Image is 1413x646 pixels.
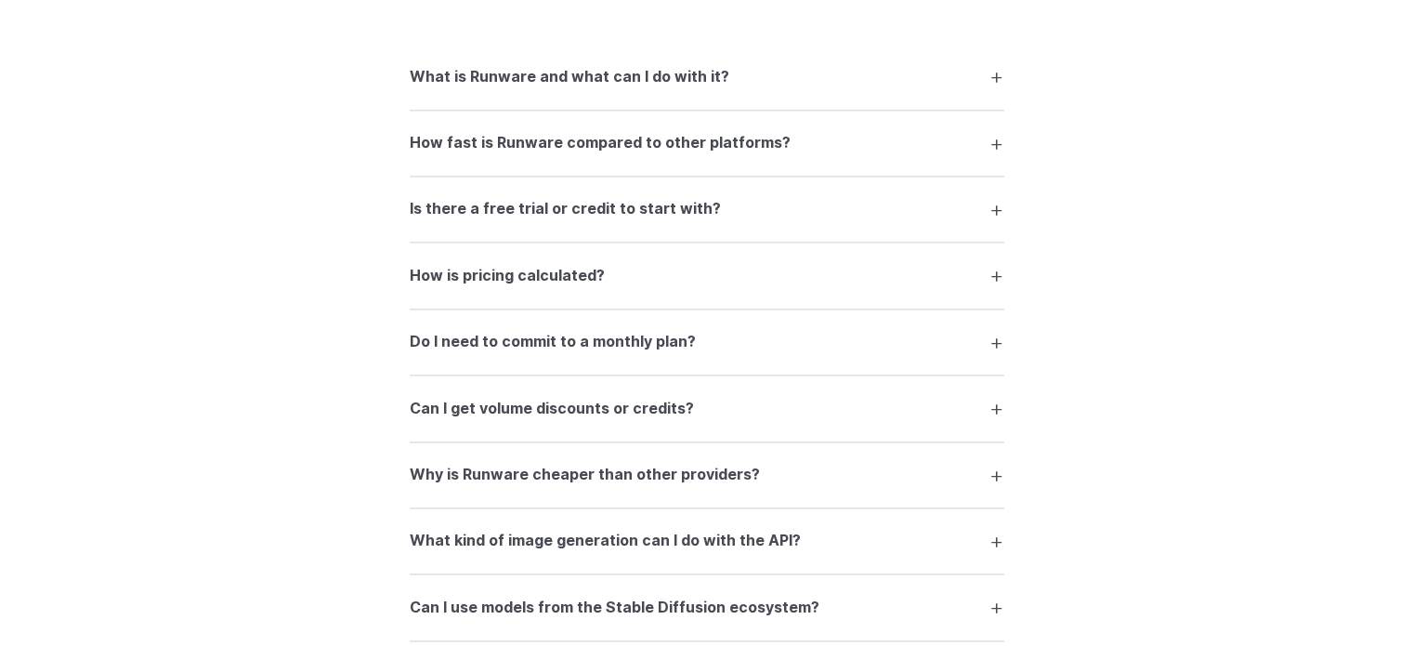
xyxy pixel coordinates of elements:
[410,390,1004,426] summary: Can I get volume discounts or credits?
[410,264,605,288] h3: How is pricing calculated?
[410,589,1004,625] summary: Can I use models from the Stable Diffusion ecosystem?
[410,125,1004,161] summary: How fast is Runware compared to other platforms?
[410,529,801,553] h3: What kind of image generation can I do with the API?
[410,257,1004,293] summary: How is pricing calculated?
[410,131,791,155] h3: How fast is Runware compared to other platforms?
[410,324,1004,360] summary: Do I need to commit to a monthly plan?
[410,59,1004,94] summary: What is Runware and what can I do with it?
[410,191,1004,227] summary: Is there a free trial or credit to start with?
[410,457,1004,493] summary: Why is Runware cheaper than other providers?
[410,65,729,89] h3: What is Runware and what can I do with it?
[410,330,696,354] h3: Do I need to commit to a monthly plan?
[410,523,1004,559] summary: What kind of image generation can I do with the API?
[410,197,721,221] h3: Is there a free trial or credit to start with?
[410,397,694,421] h3: Can I get volume discounts or credits?
[410,596,819,620] h3: Can I use models from the Stable Diffusion ecosystem?
[410,463,760,487] h3: Why is Runware cheaper than other providers?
